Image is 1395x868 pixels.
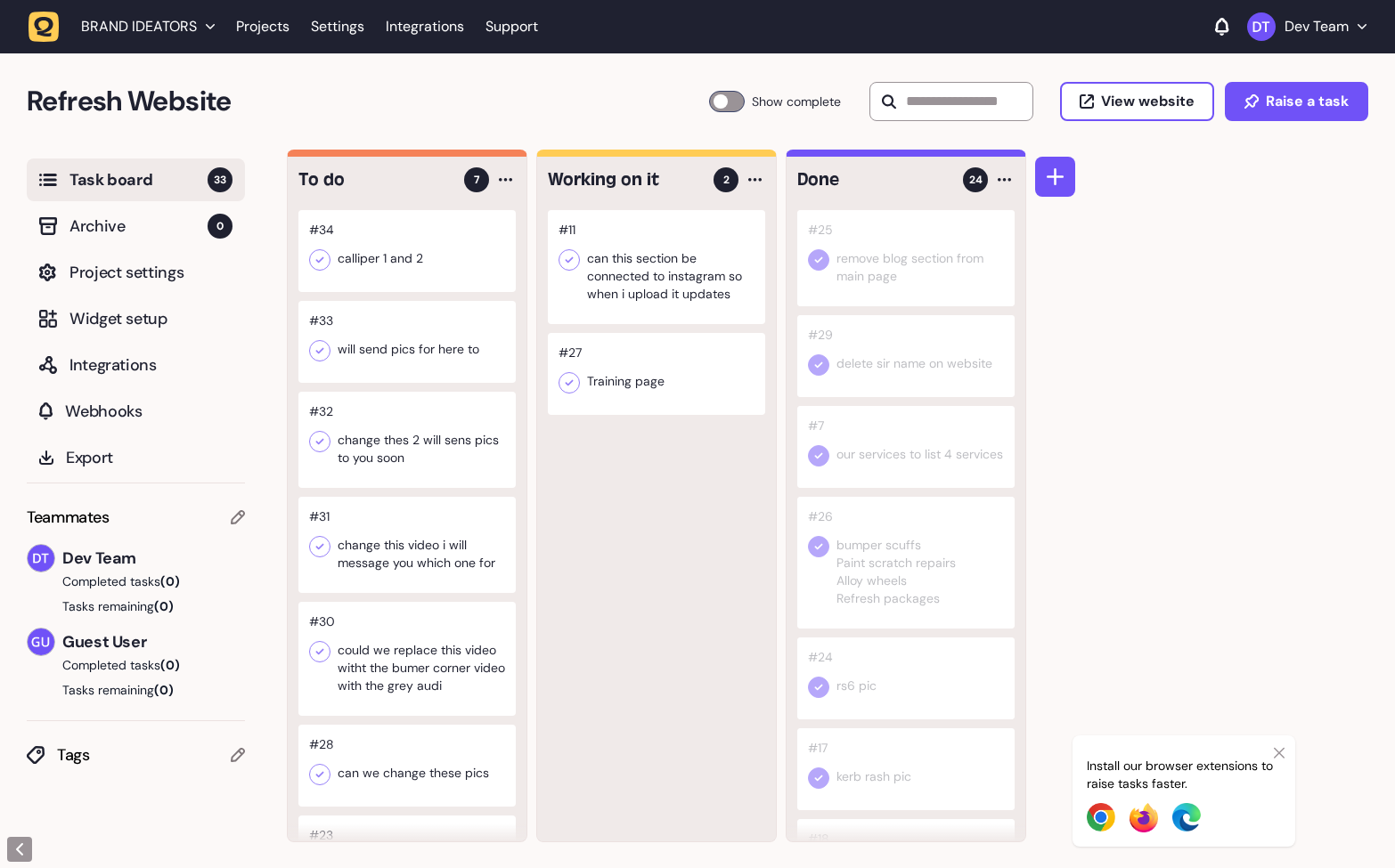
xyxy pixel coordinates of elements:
span: Raise a task [1266,94,1349,109]
span: Integrations [69,353,232,377]
span: 0 [208,214,232,239]
img: Chrome Extension [1087,803,1115,831]
span: View website [1101,94,1195,109]
button: Completed tasks(0) [27,572,231,590]
span: (0) [160,657,180,673]
button: Completed tasks(0) [27,656,231,674]
h2: Refresh Website [27,80,709,123]
h4: To do [298,167,452,192]
button: Tasks remaining(0) [27,597,245,615]
span: Project settings [69,260,232,285]
span: 24 [969,172,983,188]
button: Tasks remaining(0) [27,681,245,699]
a: Integrations [386,11,464,43]
img: Dev Team [1247,12,1276,41]
span: Teammates [27,505,110,530]
p: Install our browser extensions to raise tasks faster. [1087,757,1281,792]
button: BRAND IDEATORS [29,11,225,43]
a: Projects [236,11,290,43]
span: Show complete [752,91,841,112]
span: 7 [474,172,479,188]
button: Integrations [27,344,245,386]
button: Project settings [27,251,245,294]
a: Settings [311,11,364,43]
span: Export [66,445,232,470]
img: Firefox Extension [1130,803,1158,832]
button: Dev Team [1247,12,1366,41]
span: Widget setup [69,306,232,331]
span: 33 [208,167,232,192]
span: Task board [69,167,208,192]
h4: Done [797,167,950,192]
p: Dev Team [1285,18,1349,36]
span: (0) [154,682,174,698]
span: (0) [154,598,174,614]
span: Tags [57,742,231,767]
span: Dev Team [62,546,245,571]
img: Edge Extension [1172,803,1201,831]
a: Support [485,18,538,36]
button: Raise a task [1225,82,1368,121]
span: Webhooks [65,399,232,424]
button: Webhooks [27,390,245,433]
span: Archive [69,214,208,239]
span: BRAND IDEATORS [81,18,197,36]
button: Archive0 [27,205,245,247]
button: View website [1060,82,1214,121]
button: Export [27,436,245,479]
h4: Working on it [548,167,701,192]
img: Dev Team [28,545,54,572]
button: Task board33 [27,158,245,201]
span: (0) [160,573,180,589]
button: Widget setup [27,297,245,340]
span: 2 [723,172,730,188]
span: Guest User [62,629,245,654]
img: Guest User [28,629,54,655]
